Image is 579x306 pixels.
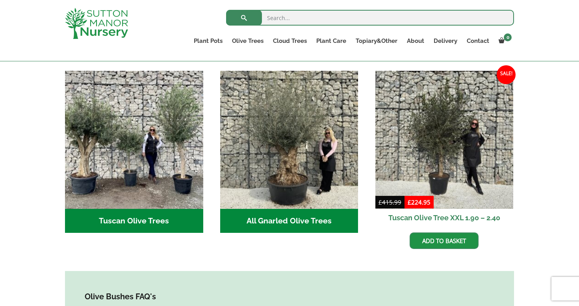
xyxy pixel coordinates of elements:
[65,71,203,233] a: Visit product category Tuscan Olive Trees
[494,35,514,46] a: 0
[408,198,431,206] bdi: 224.95
[375,71,514,209] img: Tuscan Olive Tree XXL 1.90 - 2.40
[220,209,358,233] h2: All Gnarled Olive Trees
[497,65,516,84] span: Sale!
[504,33,512,41] span: 0
[408,198,411,206] span: £
[85,291,494,303] h4: Olive Bushes FAQ's
[220,71,358,209] img: All Gnarled Olive Trees
[226,10,514,26] input: Search...
[351,35,402,46] a: Topiary&Other
[268,35,312,46] a: Cloud Trees
[65,8,128,39] img: logo
[312,35,351,46] a: Plant Care
[65,71,203,209] img: Tuscan Olive Trees
[65,209,203,233] h2: Tuscan Olive Trees
[189,35,227,46] a: Plant Pots
[375,209,514,227] h2: Tuscan Olive Tree XXL 1.90 – 2.40
[462,35,494,46] a: Contact
[410,232,479,249] a: Add to basket: “Tuscan Olive Tree XXL 1.90 - 2.40”
[379,198,382,206] span: £
[429,35,462,46] a: Delivery
[227,35,268,46] a: Olive Trees
[379,198,401,206] bdi: 415.99
[375,71,514,227] a: Sale! Tuscan Olive Tree XXL 1.90 – 2.40
[220,71,358,233] a: Visit product category All Gnarled Olive Trees
[402,35,429,46] a: About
